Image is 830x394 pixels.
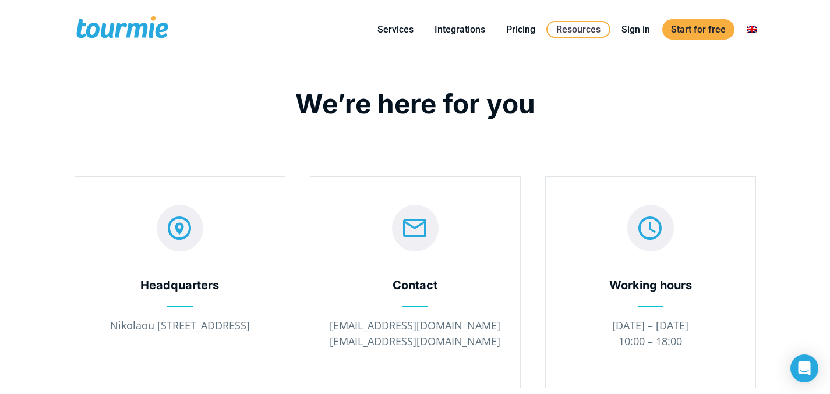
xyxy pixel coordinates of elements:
[563,278,738,293] div: Working hours
[372,207,458,250] span: 
[75,88,756,119] h1: We’re here for you
[790,354,818,382] div: Open Intercom Messenger
[662,19,734,40] a: Start for free
[563,318,738,349] p: [DATE] – [DATE] 10:00 – 18:00
[369,22,422,37] a: Services
[546,21,610,38] a: Resources
[497,22,544,37] a: Pricing
[738,22,766,37] a: Switch to
[93,318,267,333] p: Nikolaou [STREET_ADDRESS]
[328,318,503,349] p: [EMAIL_ADDRESS][DOMAIN_NAME] [EMAIL_ADDRESS][DOMAIN_NAME]
[93,278,267,293] div: Headquarters
[613,22,659,37] a: Sign in
[196,47,270,61] span: Phone number
[137,207,223,250] span: 
[426,22,494,37] a: Integrations
[608,207,694,250] span: 
[328,278,503,293] div: Contact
